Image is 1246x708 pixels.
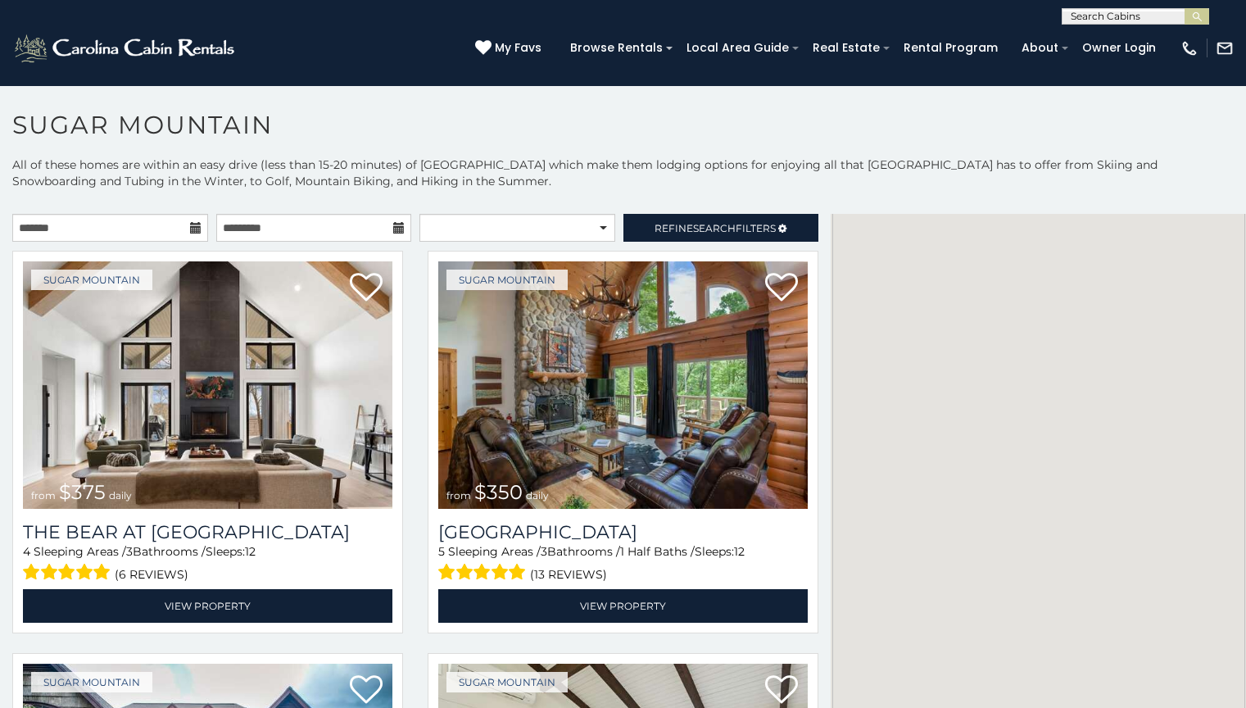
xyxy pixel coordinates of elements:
span: 3 [541,544,547,559]
a: Add to favorites [765,271,798,306]
a: Sugar Mountain [446,672,568,692]
span: (13 reviews) [530,564,607,585]
a: Add to favorites [350,271,383,306]
span: My Favs [495,39,541,57]
img: White-1-2.png [12,32,239,65]
a: The Bear At [GEOGRAPHIC_DATA] [23,521,392,543]
div: Sleeping Areas / Bathrooms / Sleeps: [23,543,392,585]
span: daily [109,489,132,501]
span: Search [693,222,736,234]
span: from [446,489,471,501]
span: daily [526,489,549,501]
a: Sugar Mountain [446,270,568,290]
a: Rental Program [895,35,1006,61]
a: Add to favorites [350,674,383,708]
span: 4 [23,544,30,559]
h3: Grouse Moor Lodge [438,521,808,543]
a: Owner Login [1074,35,1164,61]
span: 3 [126,544,133,559]
span: $350 [474,480,523,504]
span: 12 [245,544,256,559]
a: RefineSearchFilters [623,214,819,242]
div: Sleeping Areas / Bathrooms / Sleeps: [438,543,808,585]
img: phone-regular-white.png [1180,39,1198,57]
span: 12 [734,544,745,559]
img: 1714387646_thumbnail.jpeg [23,261,392,509]
a: from $350 daily [438,261,808,509]
img: mail-regular-white.png [1216,39,1234,57]
a: Local Area Guide [678,35,797,61]
a: from $375 daily [23,261,392,509]
a: Sugar Mountain [31,270,152,290]
span: Refine Filters [655,222,776,234]
a: View Property [23,589,392,623]
img: 1714398141_thumbnail.jpeg [438,261,808,509]
a: Sugar Mountain [31,672,152,692]
a: View Property [438,589,808,623]
a: About [1013,35,1067,61]
a: Browse Rentals [562,35,671,61]
a: [GEOGRAPHIC_DATA] [438,521,808,543]
span: from [31,489,56,501]
a: My Favs [475,39,546,57]
span: 1 Half Baths / [620,544,695,559]
a: Real Estate [804,35,888,61]
span: $375 [59,480,106,504]
span: 5 [438,544,445,559]
span: (6 reviews) [115,564,188,585]
a: Add to favorites [765,674,798,708]
h3: The Bear At Sugar Mountain [23,521,392,543]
